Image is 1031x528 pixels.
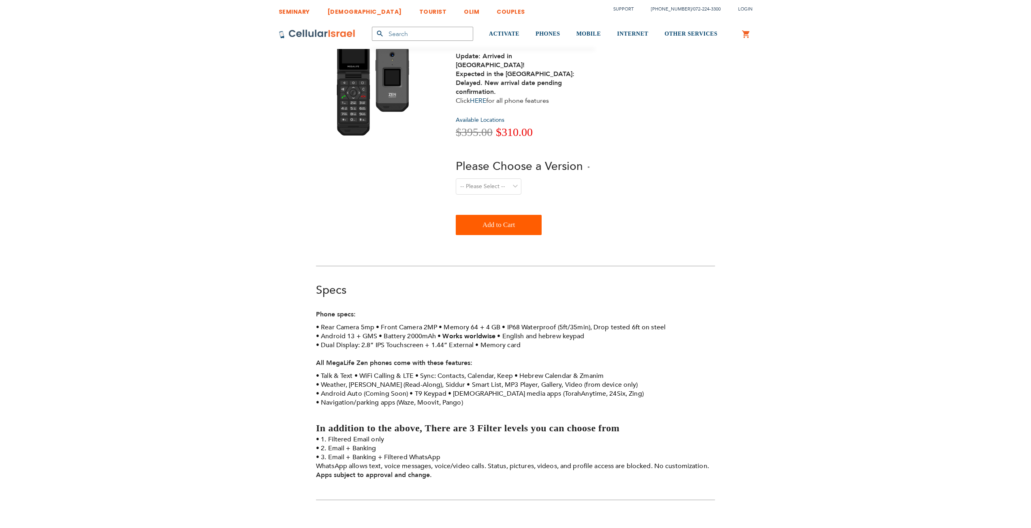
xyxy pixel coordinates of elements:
li: Front Camera 2MP [376,323,437,332]
span: INTERNET [617,31,648,37]
li: IP68 Waterproof (5ft/35min), Drop tested 6ft on steel [502,323,666,332]
strong: In addition to the above, There are 3 Filter levels you can choose from [316,423,619,433]
li: WiFi Calling & LTE [354,371,414,380]
img: Cellular Israel Logo [279,29,356,39]
li: Hebrew Calendar & Zmanim [514,371,604,380]
a: TOURIST [419,2,447,17]
li: Android Auto (Coming Soon) [316,389,408,398]
li: Rear Camera 5mp [316,323,374,332]
div: Click for all phone features [456,43,581,105]
a: OLIM [464,2,479,17]
strong: Phone specs: [316,310,356,319]
span: OTHER SERVICES [664,31,717,37]
li: Android 13 + GMS [316,332,377,341]
a: SEMINARY [279,2,310,17]
img: MEGALIFE F1 Zen [331,20,419,137]
li: Memory 64 + 4 GB [439,323,500,332]
a: Specs [316,282,346,298]
span: Login [738,6,753,12]
li: / [643,3,721,15]
a: OTHER SERVICES [664,19,717,49]
a: ACTIVATE [489,19,519,49]
span: $395.00 [456,126,493,138]
input: Search [372,27,473,41]
strong: Apps subject to approval and change. [316,471,432,479]
a: COUPLES [497,2,525,17]
li: 3. Email + Banking + Filtered WhatsApp WhatsApp allows text, voice messages, voice/video calls. S... [316,453,715,471]
span: MOBILE [576,31,601,37]
a: MOBILE [576,19,601,49]
a: [PHONE_NUMBER] [651,6,692,12]
a: Available Locations [456,116,504,124]
li: 1. Filtered Email only [316,435,715,444]
a: HERE [470,96,486,105]
a: PHONES [536,19,560,49]
span: ACTIVATE [489,31,519,37]
li: Navigation/parking apps (Waze, Moovit, Pango) [316,398,463,407]
li: Memory card [475,341,521,350]
a: INTERNET [617,19,648,49]
a: Support [613,6,634,12]
span: $310.00 [496,126,533,138]
li: Talk & Text [316,371,353,380]
li: Weather, [PERSON_NAME] (Read-Along), Siddur [316,380,465,389]
button: Add to Cart [456,215,542,235]
a: 072-224-3300 [693,6,721,12]
a: [DEMOGRAPHIC_DATA] [327,2,402,17]
strong: Works worldwise [442,332,495,341]
span: PHONES [536,31,560,37]
li: T9 Keypad [410,389,446,398]
span: Add to Cart [482,217,515,233]
li: Battery 2000mAh [379,332,436,341]
li: [DEMOGRAPHIC_DATA] media apps (TorahAnytime, 24Six, Zing) [448,389,644,398]
li: Smart List, MP3 Player, Gallery, Video (from device only) [467,380,638,389]
li: Dual Display: 2.8” IPS Touchscreen + 1.44” External [316,341,474,350]
li: 2. Email + Banking [316,444,715,453]
li: English and hebrew keypad [497,332,584,341]
li: Sync: Contacts, Calendar, Keep [415,371,513,380]
strong: Update: Arrived in [GEOGRAPHIC_DATA]! Expected in the [GEOGRAPHIC_DATA]: Delayed. New arrival dat... [456,52,574,96]
span: Please Choose a Version [456,159,583,174]
strong: All MegaLife Zen phones come with these features: [316,358,472,367]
